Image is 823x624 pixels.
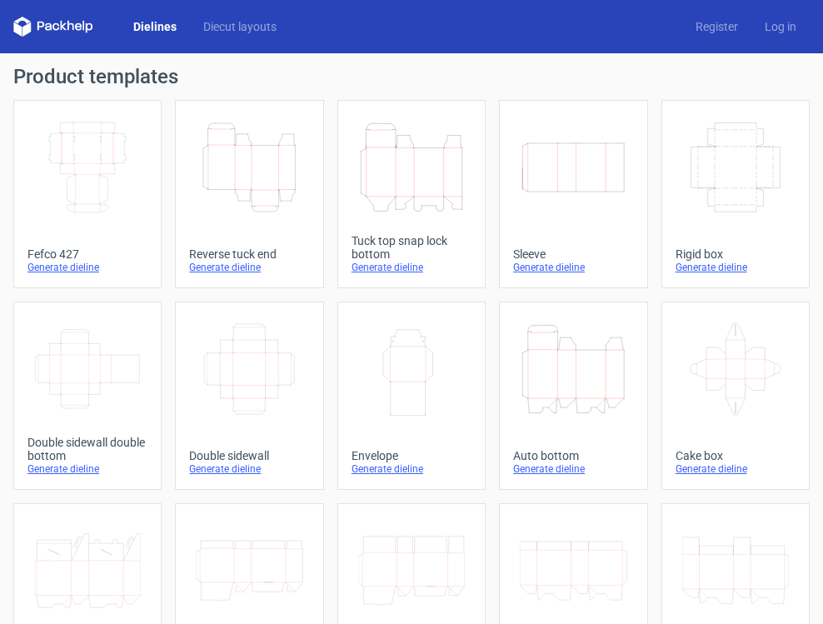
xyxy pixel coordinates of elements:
a: Dielines [120,18,190,35]
div: Rigid box [676,247,796,261]
div: Envelope [352,449,471,462]
a: SleeveGenerate dieline [499,100,647,288]
a: Auto bottomGenerate dieline [499,302,647,490]
div: Auto bottom [513,449,633,462]
div: Reverse tuck end [189,247,309,261]
div: Double sidewall [189,449,309,462]
div: Generate dieline [676,462,796,476]
div: Cake box [676,449,796,462]
a: Diecut layouts [190,18,290,35]
div: Generate dieline [513,462,633,476]
a: Register [682,18,751,35]
div: Generate dieline [189,462,309,476]
div: Generate dieline [513,261,633,274]
div: Generate dieline [27,261,147,274]
a: Double sidewall double bottomGenerate dieline [13,302,162,490]
h1: Product templates [13,67,810,87]
a: Cake boxGenerate dieline [661,302,810,490]
div: Generate dieline [27,462,147,476]
div: Double sidewall double bottom [27,436,147,462]
div: Fefco 427 [27,247,147,261]
a: Rigid boxGenerate dieline [661,100,810,288]
a: Double sidewallGenerate dieline [175,302,323,490]
a: Reverse tuck endGenerate dieline [175,100,323,288]
div: Generate dieline [189,261,309,274]
div: Generate dieline [352,261,471,274]
div: Sleeve [513,247,633,261]
div: Generate dieline [352,462,471,476]
div: Tuck top snap lock bottom [352,234,471,261]
a: Fefco 427Generate dieline [13,100,162,288]
a: Tuck top snap lock bottomGenerate dieline [337,100,486,288]
a: EnvelopeGenerate dieline [337,302,486,490]
a: Log in [751,18,810,35]
div: Generate dieline [676,261,796,274]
